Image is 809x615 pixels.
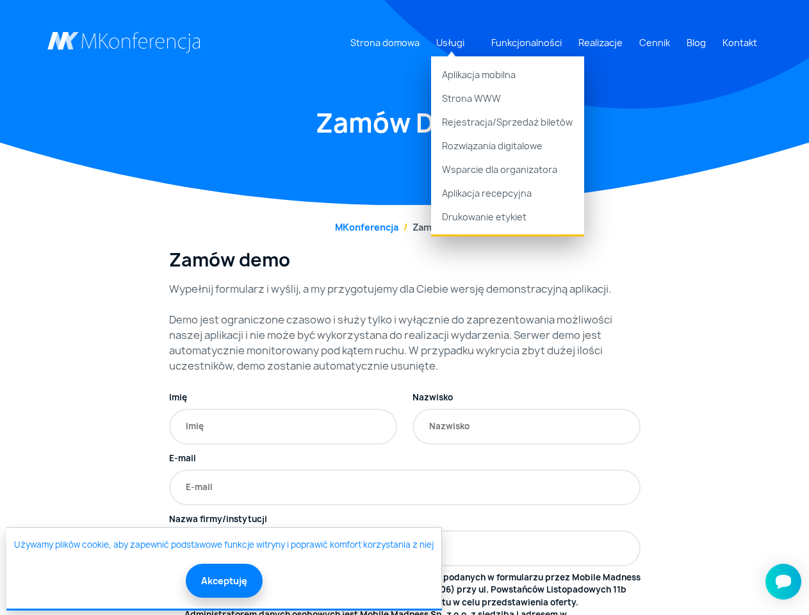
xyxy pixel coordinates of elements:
[634,31,675,54] a: Cennik
[717,31,762,54] a: Kontakt
[169,391,187,404] label: Imię
[14,539,434,552] a: Używamy plików cookie, aby zapewnić podstawowe funkcje witryny i poprawić komfort korzystania z niej
[486,31,567,54] a: Funkcjonalności
[169,409,397,445] input: Imię
[335,221,398,233] a: MKonferencja
[169,281,641,297] p: Wypełnij formularz i wyślij, a my przygotujemy dla Ciebie wersję demonstracyjną aplikacji.
[431,56,584,86] a: Aplikacja mobilna
[431,181,584,205] a: Aplikacja recepcyjna
[431,86,584,110] a: Strona WWW
[169,249,641,271] h3: Zamów demo
[431,134,584,158] a: Rozwiązania digitalowe
[431,31,470,54] a: Usługi
[431,158,584,181] a: Wsparcie dla organizatora
[413,391,453,404] label: Nazwisko
[573,31,628,54] a: Realizacje
[431,110,584,134] a: Rejestracja/Sprzedaż biletów
[47,220,762,234] nav: breadcrumb
[765,564,801,600] iframe: Smartsupp widget button
[398,220,474,234] li: Zamów DEMO
[169,452,196,465] label: E-mail
[47,106,762,140] h1: Zamów DEMO
[169,312,641,373] p: Demo jest ograniczone czasowo i służy tylko i wyłącznie do zaprezentowania możliwości naszej apli...
[169,470,641,505] input: E-mail
[169,513,267,526] label: Nazwa firmy/instytucji
[186,564,263,598] button: Akceptuję
[345,31,425,54] a: Strona domowa
[413,409,641,445] input: Nazwisko
[431,205,584,235] a: Drukowanie etykiet
[682,31,711,54] a: Blog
